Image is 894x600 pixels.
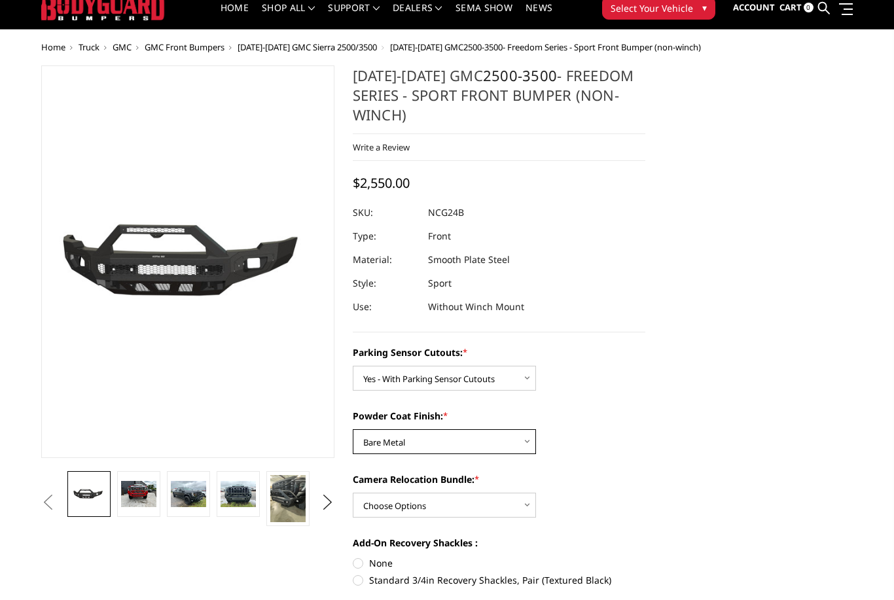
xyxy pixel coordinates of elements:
span: 0 [804,3,814,12]
a: GMC Front Bumpers [145,41,224,53]
img: 2024-2025 GMC 2500-3500 - Freedom Series - Sport Front Bumper (non-winch) [171,481,206,508]
span: Cart [779,1,802,13]
dt: SKU: [353,201,418,224]
a: 2500-3500 [463,41,503,53]
span: $2,550.00 [353,174,410,192]
a: News [526,3,552,29]
img: 2024-2025 GMC 2500-3500 - Freedom Series - Sport Front Bumper (non-winch) [221,481,256,508]
a: [DATE]-[DATE] GMC Sierra 2500/3500 [238,41,377,53]
dt: Style: [353,272,418,295]
button: Previous [38,493,58,512]
dd: Sport [428,272,452,295]
span: [DATE]-[DATE] GMC - Freedom Series - Sport Front Bumper (non-winch) [390,41,701,53]
label: Add-On Recovery Shackles : [353,536,646,550]
label: Parking Sensor Cutouts: [353,345,646,359]
label: Standard 3/4in Recovery Shackles, Pair (Textured Black) [353,573,646,587]
a: Write a Review [353,141,410,153]
dd: Front [428,224,451,248]
dd: Smooth Plate Steel [428,248,510,272]
a: Home [41,41,65,53]
span: Account [733,1,775,13]
button: Next [317,493,337,512]
a: GMC [113,41,132,53]
img: 2024-2025 GMC 2500-3500 - Freedom Series - Sport Front Bumper (non-winch) [71,485,107,502]
a: Truck [79,41,99,53]
dt: Material: [353,248,418,272]
a: Support [328,3,380,29]
a: 2024-2025 GMC 2500-3500 - Freedom Series - Sport Front Bumper (non-winch) [41,65,334,458]
dd: NCG24B [428,201,464,224]
a: Dealers [393,3,442,29]
h1: [DATE]-[DATE] GMC - Freedom Series - Sport Front Bumper (non-winch) [353,65,646,134]
span: ▾ [702,1,707,14]
dd: Without Winch Mount [428,295,524,319]
label: None [353,556,646,570]
span: Select Your Vehicle [611,1,693,15]
a: SEMA Show [456,3,512,29]
iframe: Chat Widget [829,537,894,600]
a: 2500-3500 [483,65,557,85]
a: Home [221,3,249,29]
a: shop all [262,3,315,29]
label: Camera Relocation Bundle: [353,472,646,486]
img: 2024-2025 GMC 2500-3500 - Freedom Series - Sport Front Bumper (non-winch) [121,481,156,508]
dt: Use: [353,295,418,319]
img: 2024-2025 GMC 2500-3500 - Freedom Series - Sport Front Bumper (non-winch) [270,475,306,522]
label: Powder Coat Finish: [353,409,646,423]
dt: Type: [353,224,418,248]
